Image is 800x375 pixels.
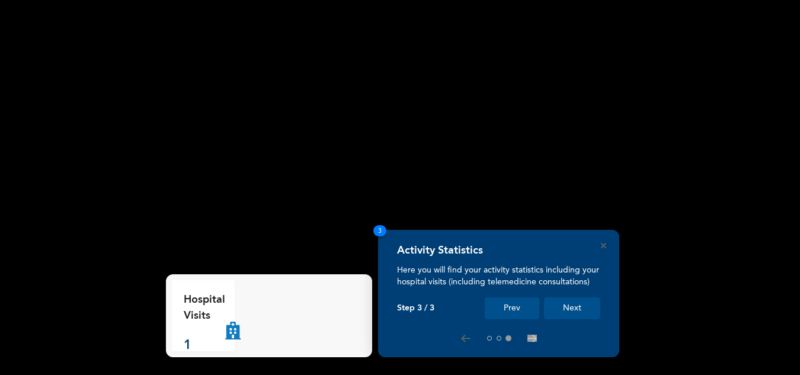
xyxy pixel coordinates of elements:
h4: Activity Statistics [397,244,483,257]
button: Prev [485,297,539,319]
button: Next [544,297,600,319]
p: Step 3 / 3 [397,303,434,313]
span: 3 [373,225,386,236]
button: Close [601,243,606,248]
p: Here you will find your activity statistics including your hospital visits (including telemedicin... [397,264,600,288]
p: 1 [184,336,225,355]
p: Hospital Visits [184,292,225,324]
